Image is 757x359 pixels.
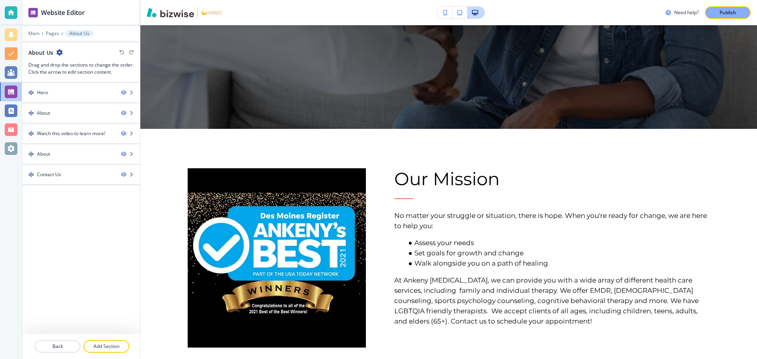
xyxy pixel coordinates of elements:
div: DragAbout [22,103,140,123]
li: Walk alongside you on a path of healing [404,258,710,268]
p: Our Mission [394,168,710,189]
p: Publish [720,9,736,16]
div: DragHero [22,83,140,102]
div: DragContact Us [22,165,140,184]
button: Publish [705,6,751,19]
div: About [37,151,50,158]
li: Set goals for growth and change [404,248,710,258]
p: At Ankeny [MEDICAL_DATA], we can provide you with a wide array of different health care services,... [394,275,710,326]
div: DragWatch this video to learn more! [22,124,140,143]
div: Contact Us [37,171,61,178]
img: Drag [28,172,34,177]
div: Hero [37,89,48,96]
p: Back [35,343,80,350]
img: Drag [28,110,34,116]
p: Add Section [84,343,129,350]
img: Bizwise Logo [147,8,194,17]
button: Back [35,340,80,353]
h2: About Us [28,48,53,57]
div: Watch this video to learn more! [37,130,105,137]
img: Drag [28,131,34,136]
li: Assess your needs [404,238,710,248]
p: About Us [69,31,89,36]
div: DragAbout [22,144,140,164]
img: Your Logo [201,10,222,16]
img: Drag [28,90,34,95]
h3: Drag and drop the sections to change the order. Click the arrow to edit section content. [28,61,134,76]
button: Pages [46,31,59,36]
button: Add Section [84,340,129,353]
h2: Website Editor [41,8,85,17]
h3: Need help? [674,9,699,16]
img: Drag [28,151,34,157]
div: About [37,110,50,117]
button: Main [28,31,39,36]
img: editor icon [28,8,38,17]
button: About Us [65,30,93,37]
p: No matter your struggle or situation, there is hope. When you're ready for change, we are here to... [394,210,710,231]
img: b563a2dcb8a1a5754c80329822cd5f4a.webp [188,168,366,348]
